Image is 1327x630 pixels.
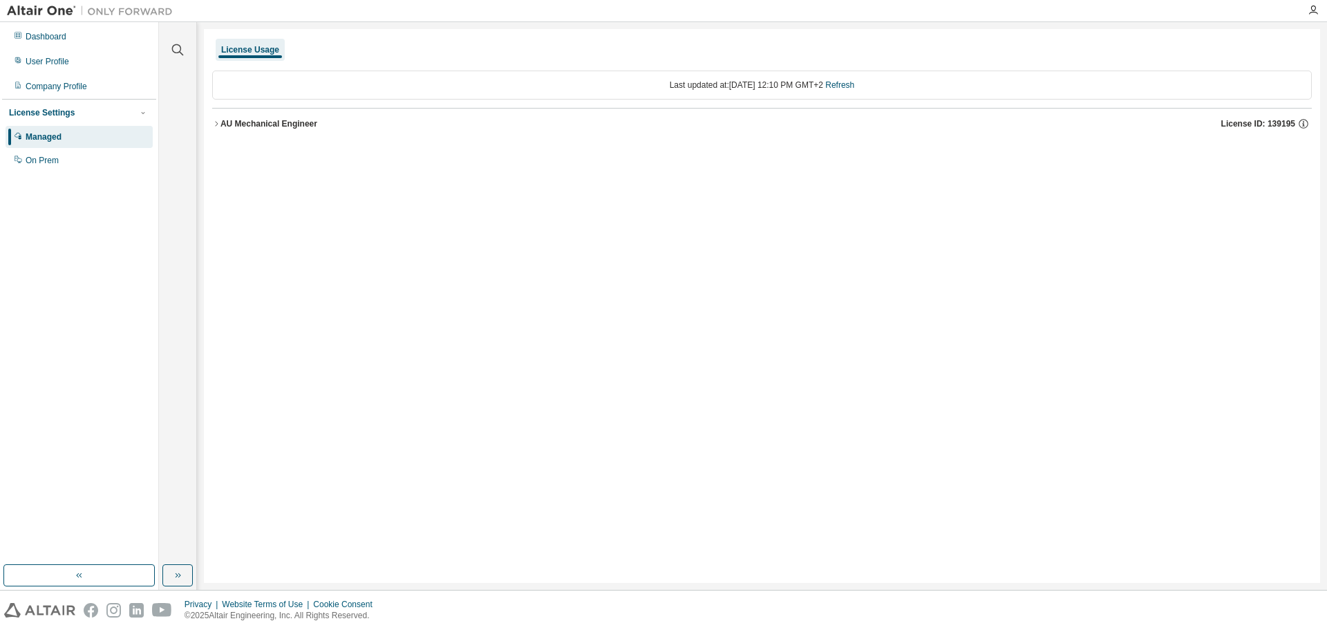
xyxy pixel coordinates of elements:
div: License Settings [9,107,75,118]
div: User Profile [26,56,69,67]
img: Altair One [7,4,180,18]
span: License ID: 139195 [1221,118,1295,129]
div: On Prem [26,155,59,166]
img: youtube.svg [152,603,172,618]
img: instagram.svg [106,603,121,618]
img: altair_logo.svg [4,603,75,618]
div: License Usage [221,44,279,55]
div: Dashboard [26,31,66,42]
p: © 2025 Altair Engineering, Inc. All Rights Reserved. [185,610,381,622]
img: linkedin.svg [129,603,144,618]
div: Privacy [185,599,222,610]
div: Last updated at: [DATE] 12:10 PM GMT+2 [212,71,1312,100]
div: Managed [26,131,62,142]
button: AU Mechanical EngineerLicense ID: 139195 [212,109,1312,139]
div: Website Terms of Use [222,599,313,610]
div: Company Profile [26,81,87,92]
a: Refresh [825,80,854,90]
div: AU Mechanical Engineer [220,118,317,129]
img: facebook.svg [84,603,98,618]
div: Cookie Consent [313,599,380,610]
